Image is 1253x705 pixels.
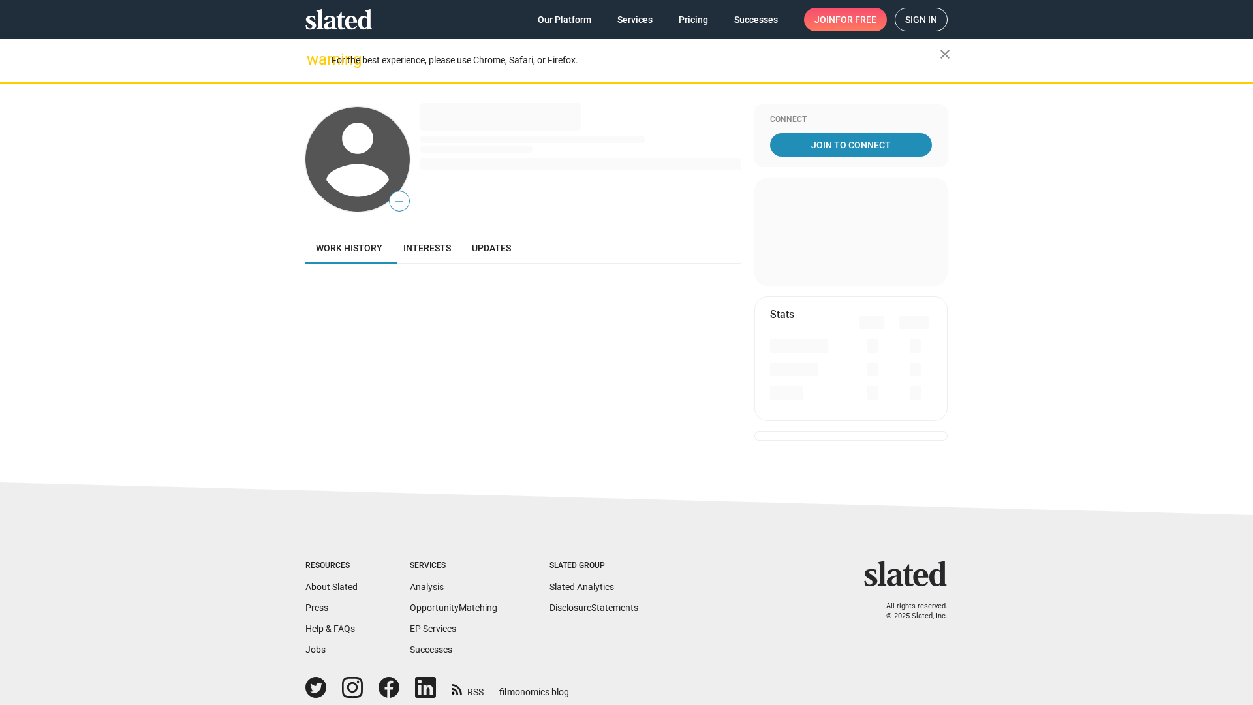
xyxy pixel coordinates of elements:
a: Press [305,603,328,613]
a: Interests [393,232,461,264]
div: For the best experience, please use Chrome, Safari, or Firefox. [332,52,940,69]
a: About Slated [305,582,358,592]
a: Pricing [668,8,719,31]
a: Updates [461,232,521,264]
div: Slated Group [549,561,638,571]
span: Pricing [679,8,708,31]
a: RSS [452,678,484,698]
a: Slated Analytics [549,582,614,592]
a: Successes [410,644,452,655]
a: Services [607,8,663,31]
span: film [499,687,515,697]
a: Analysis [410,582,444,592]
span: Join To Connect [773,133,929,157]
a: Work history [305,232,393,264]
a: Successes [724,8,788,31]
mat-card-title: Stats [770,307,794,321]
a: Help & FAQs [305,623,355,634]
span: for free [835,8,876,31]
div: Services [410,561,497,571]
span: Services [617,8,653,31]
span: Work history [316,243,382,253]
a: Joinfor free [804,8,887,31]
a: OpportunityMatching [410,603,497,613]
span: Our Platform [538,8,591,31]
a: Sign in [895,8,948,31]
span: Join [814,8,876,31]
a: filmonomics blog [499,676,569,698]
mat-icon: warning [307,52,322,67]
span: Sign in [905,8,937,31]
span: Updates [472,243,511,253]
a: Jobs [305,644,326,655]
a: Our Platform [527,8,602,31]
a: Join To Connect [770,133,932,157]
p: All rights reserved. © 2025 Slated, Inc. [873,602,948,621]
mat-icon: close [937,46,953,62]
div: Resources [305,561,358,571]
a: DisclosureStatements [549,603,638,613]
div: Connect [770,115,932,125]
a: EP Services [410,623,456,634]
span: Successes [734,8,778,31]
span: — [390,193,409,210]
span: Interests [403,243,451,253]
